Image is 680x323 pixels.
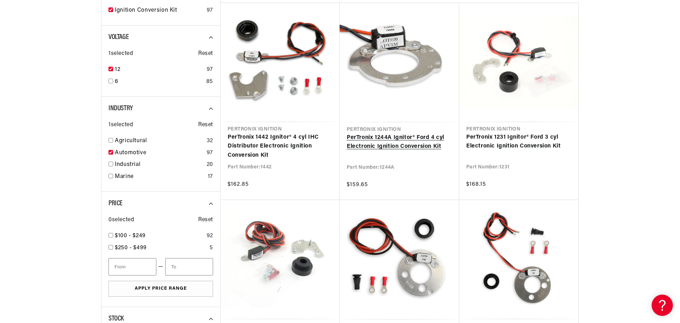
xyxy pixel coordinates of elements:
span: 1 selected [108,49,133,59]
a: Marine [115,172,205,182]
a: PerTronix 1442 Ignitor® 4 cyl IHC Distributor Electronic Ignition Conversion Kit [228,133,333,160]
span: $100 - $249 [115,233,146,239]
span: $250 - $499 [115,245,147,251]
div: 85 [206,77,213,87]
span: Voltage [108,34,129,41]
input: From [108,258,156,275]
div: 5 [210,244,213,253]
span: Industry [108,105,133,112]
div: 97 [207,149,213,158]
a: 6 [115,77,204,87]
a: PerTronix 1231 Ignitor® Ford 3 cyl Electronic Ignition Conversion Kit [466,133,571,151]
span: Reset [198,49,213,59]
a: PerTronix 1244A Ignitor® Ford 4 cyl Electronic Ignition Conversion Kit [347,133,452,151]
span: Price [108,200,123,207]
div: 97 [207,6,213,15]
span: Stock [108,315,124,322]
div: 32 [207,137,213,146]
button: Apply Price Range [108,281,213,297]
a: Industrial [115,160,204,169]
div: 97 [207,65,213,74]
a: 12 [115,65,204,74]
div: 92 [207,232,213,241]
input: To [165,258,213,275]
a: Automotive [115,149,204,158]
a: Ignition Conversion Kit [115,6,204,15]
span: 0 selected [108,216,134,225]
div: 17 [208,172,213,182]
span: 1 selected [108,121,133,130]
span: Reset [198,121,213,130]
div: 20 [207,160,213,169]
a: Agricultural [115,137,204,146]
span: — [158,262,163,272]
span: Reset [198,216,213,225]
